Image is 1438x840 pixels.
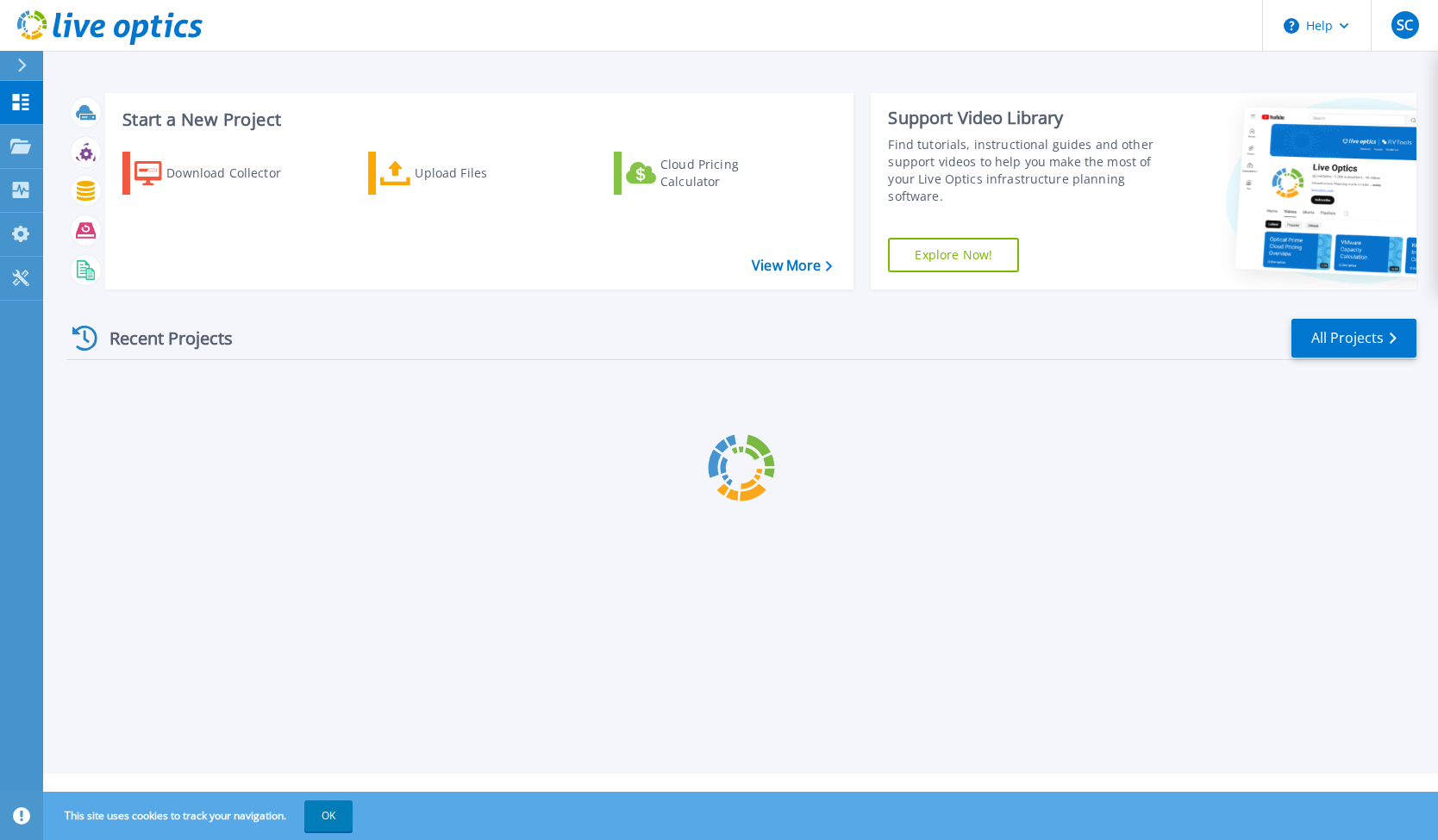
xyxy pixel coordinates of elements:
[614,152,806,195] a: Cloud Pricing Calculator
[368,152,560,195] a: Upload Files
[304,800,353,831] button: OK
[47,800,353,831] span: This site uses cookies to track your navigation.
[888,107,1164,129] div: Support Video Library
[415,156,553,190] div: Upload Files
[752,258,832,274] a: View More
[166,156,304,190] div: Download Collector
[122,152,315,195] a: Download Collector
[122,110,832,129] h3: Start a New Project
[1397,18,1413,32] span: SC
[660,156,798,190] div: Cloud Pricing Calculator
[888,238,1019,272] a: Explore Now!
[66,317,256,359] div: Recent Projects
[888,136,1164,205] div: Find tutorials, instructional guides and other support videos to help you make the most of your L...
[1291,319,1416,358] a: All Projects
